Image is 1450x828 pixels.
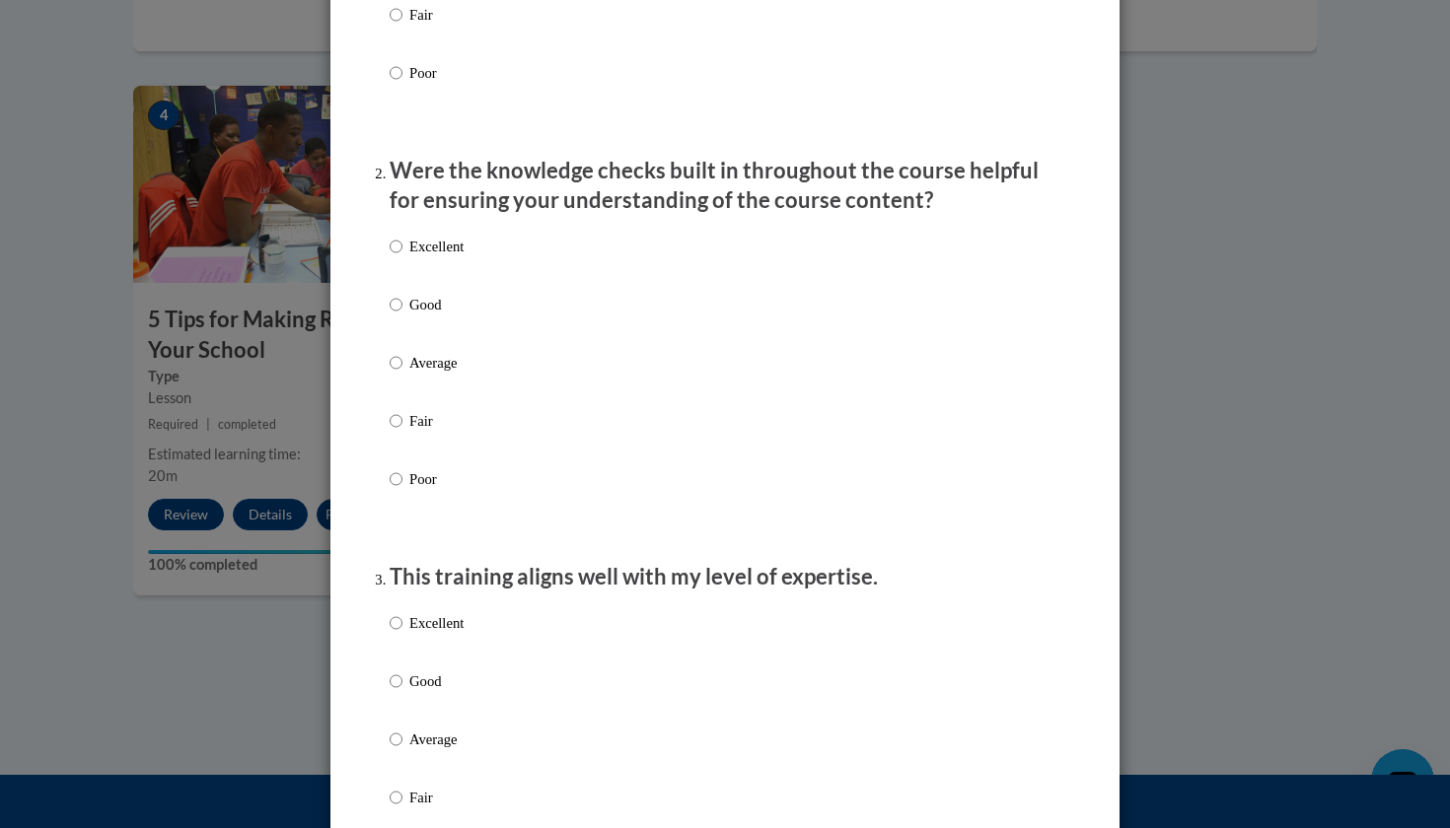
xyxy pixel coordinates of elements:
[409,294,464,315] p: Good
[390,728,402,750] input: Average
[409,352,464,374] p: Average
[409,236,464,257] p: Excellent
[409,410,464,432] p: Fair
[390,612,402,634] input: Excellent
[390,787,402,808] input: Fair
[390,468,402,490] input: Poor
[409,787,464,808] p: Fair
[409,670,464,692] p: Good
[409,612,464,634] p: Excellent
[390,294,402,315] input: Good
[409,4,464,26] p: Fair
[409,728,464,750] p: Average
[390,156,1060,217] p: Were the knowledge checks built in throughout the course helpful for ensuring your understanding ...
[390,62,402,84] input: Poor
[390,4,402,26] input: Fair
[390,352,402,374] input: Average
[390,410,402,432] input: Fair
[390,670,402,692] input: Good
[409,62,464,84] p: Poor
[409,468,464,490] p: Poor
[390,562,1060,592] p: This training aligns well with my level of expertise.
[390,236,402,257] input: Excellent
